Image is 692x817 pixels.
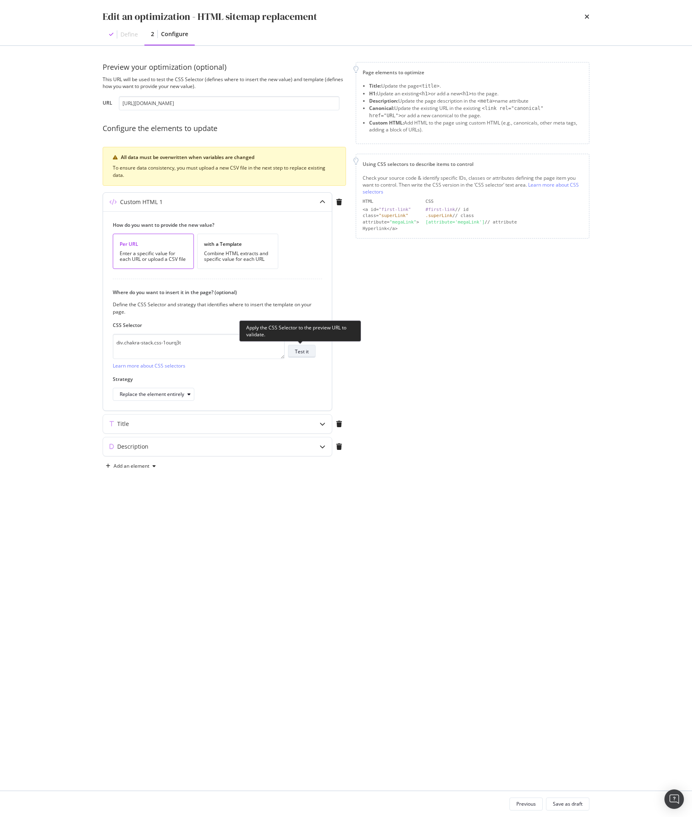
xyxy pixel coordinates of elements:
textarea: div.chakra-stack.css-1ourq3t [113,334,285,359]
label: CSS Selector [113,322,316,329]
div: #first-link [426,207,455,212]
div: Add an element [114,464,149,469]
div: "superLink" [379,213,408,218]
div: Per URL [120,241,187,247]
li: Update the page . [369,82,582,90]
div: with a Template [204,241,271,247]
button: Previous [509,798,543,811]
a: Learn more about CSS selectors [113,362,185,369]
div: Configure the elements to update [103,123,346,134]
div: Preview your optimization (optional) [103,62,346,73]
div: HTML [363,198,419,205]
strong: Title: [369,82,381,89]
div: Open Intercom Messenger [664,789,684,809]
button: Replace the element entirely [113,388,194,401]
div: "megaLink" [389,219,416,225]
label: Where do you want to insert it in the page? (optional) [113,289,316,296]
div: .superLink [426,213,452,218]
strong: Custom HTML: [369,119,404,126]
div: // class [426,213,582,219]
div: attribute= > [363,219,419,226]
div: Replace the element entirely [120,392,184,397]
span: <title> [419,83,440,89]
span: <h1> [419,91,431,97]
div: times [585,10,589,24]
div: Define [120,30,138,39]
div: Combine HTML extracts and specific value for each URL [204,251,271,262]
div: "first-link" [379,207,411,212]
div: Define the CSS Selector and strategy that identifies where to insert the template on your page. [113,301,316,315]
div: Apply the CSS Selector to the preview URL to validate. [239,320,361,342]
button: Save as draft [546,798,589,811]
input: https://www.example.com [119,96,340,110]
div: Save as draft [553,800,582,807]
div: This URL will be used to test the CSS Selector (defines where to insert the new value) and templa... [103,76,346,90]
div: <a id= [363,206,419,213]
label: URL [103,99,112,108]
div: Test it [295,348,309,355]
div: To ensure data consistency, you must upload a new CSV file in the next step to replace existing d... [113,164,336,179]
div: Page elements to optimize [363,69,582,76]
label: How do you want to provide the new value? [113,221,316,228]
div: warning banner [103,147,346,186]
li: Update the page description in the name attribute [369,97,582,105]
div: Edit an optimization - HTML sitemap replacement [103,10,317,24]
strong: H1: [369,90,377,97]
label: Strategy [113,376,316,383]
button: Test it [288,345,316,358]
div: Configure [161,30,188,38]
a: Learn more about CSS selectors [363,181,579,195]
div: Check your source code & identify specific IDs, classes or attributes defining the page item you ... [363,174,582,195]
strong: Description: [369,97,398,104]
li: Update an existing or add a new to the page. [369,90,582,97]
li: Update the existing URL in the existing or add a new canonical to the page. [369,105,582,119]
div: Enter a specific value for each URL or upload a CSV file [120,251,187,262]
div: Using CSS selectors to describe items to control [363,161,582,168]
div: Previous [516,800,536,807]
div: // id [426,206,582,213]
div: class= [363,213,419,219]
strong: Canonical: [369,105,394,112]
div: CSS [426,198,582,205]
div: 2 [151,30,154,38]
span: <meta> [477,98,495,104]
span: <link rel="canonical" href="URL"> [369,105,544,118]
span: <h1> [460,91,472,97]
div: Custom HTML 1 [120,198,163,206]
li: Add HTML to the page using custom HTML (e.g., canonicals, other meta tags, adding a block of URLs). [369,119,582,133]
div: Title [117,420,129,428]
div: All data must be overwritten when variables are changed [121,154,336,161]
div: [attribute='megaLink'] [426,219,485,225]
div: // attribute [426,219,582,226]
button: Add an element [103,460,159,473]
div: Hyperlink</a> [363,226,419,232]
div: Description [117,443,148,451]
